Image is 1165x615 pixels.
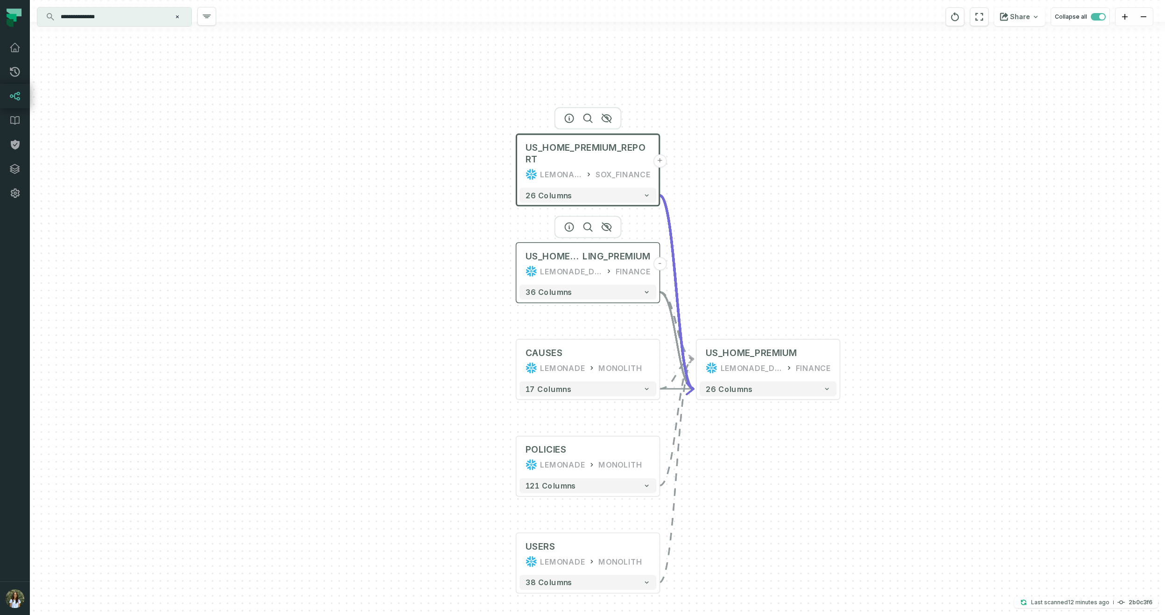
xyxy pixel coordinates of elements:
[598,556,642,568] div: MONOLITH
[540,265,602,277] div: LEMONADE_DWH
[1068,599,1109,606] relative-time: Sep 15, 2025, 12:31 PM GMT+3
[526,347,563,359] div: CAUSES
[526,191,573,200] span: 26 columns
[540,362,585,374] div: LEMONADE
[526,251,651,263] div: US_HOME_BILLING_PREMIUM
[526,578,573,587] span: 38 columns
[526,142,651,166] span: US_HOME_PREMIUM_REPORT
[540,168,582,181] div: LEMONADE
[526,541,555,553] div: USERS
[796,362,831,374] div: FINANCE
[616,265,651,277] div: FINANCE
[598,459,642,471] div: MONOLITH
[706,384,753,393] span: 26 columns
[660,359,694,582] g: Edge from 581467b81c205fa9a4c90fb67d9c764f to 1e12b9f02c79c411ced6c29f436c29ee
[1134,8,1153,26] button: zoom out
[526,287,573,296] span: 36 columns
[653,257,667,271] button: -
[1116,8,1134,26] button: zoom in
[1014,597,1158,608] button: Last scanned[DATE] 12:31:00 PM2b0c3f6
[660,195,694,389] g: Edge from 842d6811d10183739614569a878389cf to 1e12b9f02c79c411ced6c29f436c29ee
[721,362,782,374] div: LEMONADE_DWH
[540,556,585,568] div: LEMONADE
[1031,598,1109,607] p: Last scanned
[1129,600,1152,605] h4: 2b0c3f6
[173,12,182,21] button: Clear search query
[660,292,694,359] g: Edge from 47b78dfb58e53adf49793c5c94240b69 to 1e12b9f02c79c411ced6c29f436c29ee
[540,459,585,471] div: LEMONADE
[706,347,797,359] div: US_HOME_PREMIUM
[1051,7,1110,26] button: Collapse all
[6,589,24,608] img: avatar of Noa Gordon
[526,444,567,456] div: POLICIES
[582,251,650,263] span: LING_PREMIUM
[660,359,694,389] g: Edge from a1546ef7819fd353e93f068224e1ad1b to 1e12b9f02c79c411ced6c29f436c29ee
[526,481,576,490] span: 121 columns
[596,168,651,181] div: SOX_FINANCE
[994,7,1045,26] button: Share
[526,251,583,263] span: US_HOME_BIL
[598,362,642,374] div: MONOLITH
[526,384,572,393] span: 17 columns
[653,154,667,168] button: +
